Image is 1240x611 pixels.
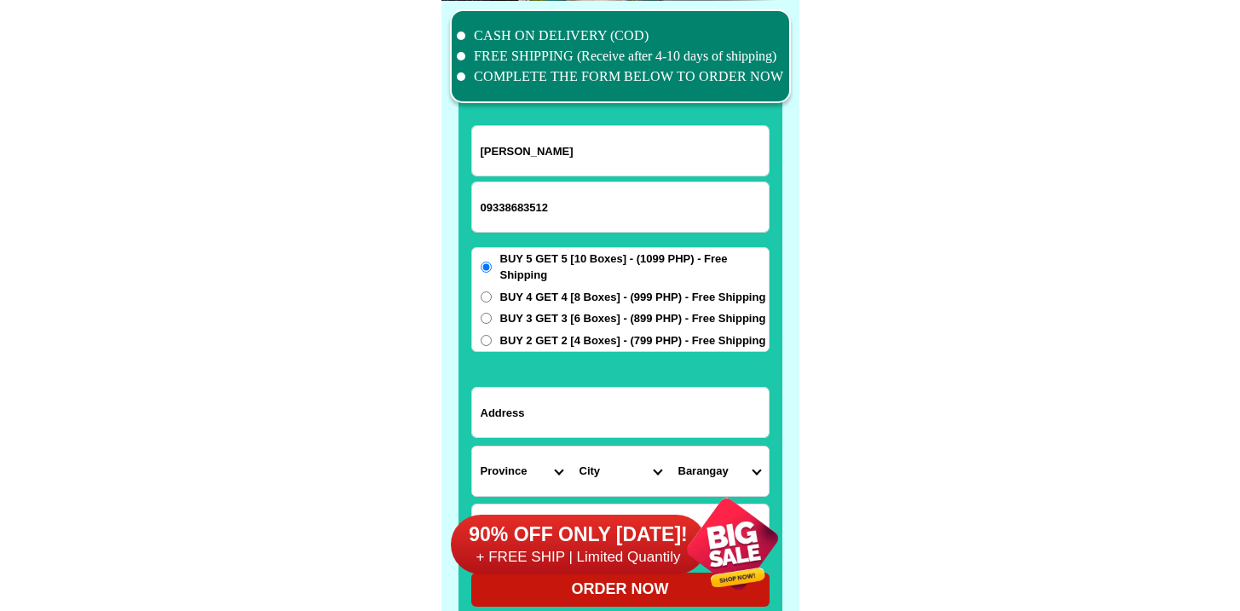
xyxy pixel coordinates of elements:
[481,291,492,303] input: BUY 4 GET 4 [8 Boxes] - (999 PHP) - Free Shipping
[457,46,784,66] li: FREE SHIPPING (Receive after 4-10 days of shipping)
[451,548,707,567] h6: + FREE SHIP | Limited Quantily
[500,332,766,349] span: BUY 2 GET 2 [4 Boxes] - (799 PHP) - Free Shipping
[472,126,769,176] input: Input full_name
[472,182,769,232] input: Input phone_number
[670,447,769,496] select: Select commune
[500,289,766,306] span: BUY 4 GET 4 [8 Boxes] - (999 PHP) - Free Shipping
[500,251,769,284] span: BUY 5 GET 5 [10 Boxes] - (1099 PHP) - Free Shipping
[481,262,492,273] input: BUY 5 GET 5 [10 Boxes] - (1099 PHP) - Free Shipping
[472,447,571,496] select: Select province
[481,335,492,346] input: BUY 2 GET 2 [4 Boxes] - (799 PHP) - Free Shipping
[472,388,769,437] input: Input address
[571,447,670,496] select: Select district
[481,313,492,324] input: BUY 3 GET 3 [6 Boxes] - (899 PHP) - Free Shipping
[457,26,784,46] li: CASH ON DELIVERY (COD)
[457,66,784,87] li: COMPLETE THE FORM BELOW TO ORDER NOW
[500,310,766,327] span: BUY 3 GET 3 [6 Boxes] - (899 PHP) - Free Shipping
[451,522,707,548] h6: 90% OFF ONLY [DATE]!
